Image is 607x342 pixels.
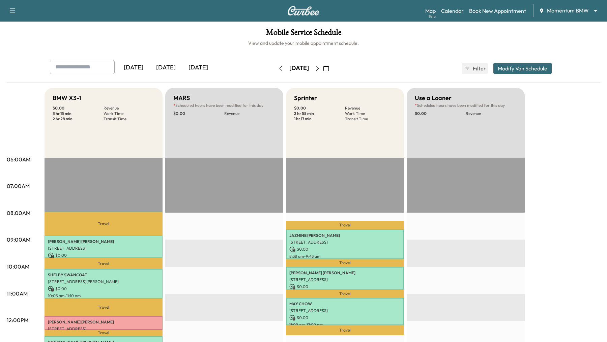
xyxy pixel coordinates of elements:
[7,316,28,324] p: 12:00PM
[7,262,29,271] p: 10:00AM
[289,315,401,321] p: $ 0.00
[48,239,159,244] p: [PERSON_NAME] [PERSON_NAME]
[289,322,401,328] p: 11:09 am - 12:09 pm
[462,63,488,74] button: Filter
[294,93,317,103] h5: Sprinter
[289,277,401,282] p: [STREET_ADDRESS]
[286,289,404,298] p: Travel
[415,103,517,108] p: Scheduled hours have been modified for this day
[173,103,275,108] p: Scheduled hours have been modified for this day
[287,6,320,15] img: Curbee Logo
[294,116,345,122] p: 1 hr 17 min
[547,7,589,14] span: Momentum BMW
[48,272,159,278] p: SHELBY SWANCOAT
[150,60,182,75] div: [DATE]
[48,286,159,292] p: $ 0.00
[7,40,600,46] h6: View and update your mobile appointment schedule.
[289,270,401,276] p: [PERSON_NAME] [PERSON_NAME]
[104,105,154,111] p: Revenue
[7,155,30,163] p: 06:00AM
[289,301,401,307] p: MAY CHOW
[286,221,404,230] p: Travel
[345,105,396,111] p: Revenue
[7,209,30,217] p: 08:00AM
[53,93,81,103] h5: BMW X3-1
[345,116,396,122] p: Transit Time
[48,246,159,251] p: [STREET_ADDRESS]
[469,7,526,15] a: Book New Appointment
[224,111,275,116] p: Revenue
[493,63,552,74] button: Modify Van Schedule
[182,60,214,75] div: [DATE]
[289,254,401,259] p: 8:38 am - 9:43 am
[289,284,401,290] p: $ 0.00
[7,28,600,40] h1: Mobile Service Schedule
[425,7,436,15] a: MapBeta
[294,105,345,111] p: $ 0.00
[7,236,30,244] p: 09:00AM
[173,93,190,103] h5: MARS
[104,116,154,122] p: Transit Time
[473,64,485,72] span: Filter
[415,111,466,116] p: $ 0.00
[48,252,159,258] p: $ 0.00
[289,246,401,252] p: $ 0.00
[53,111,104,116] p: 3 hr 15 min
[48,319,159,325] p: [PERSON_NAME] [PERSON_NAME]
[48,293,159,299] p: 10:05 am - 11:10 am
[45,212,163,236] p: Travel
[45,258,163,269] p: Travel
[286,325,404,335] p: Travel
[48,279,159,284] p: [STREET_ADDRESS][PERSON_NAME]
[173,111,224,116] p: $ 0.00
[45,299,163,316] p: Travel
[117,60,150,75] div: [DATE]
[289,240,401,245] p: [STREET_ADDRESS]
[466,111,517,116] p: Revenue
[345,111,396,116] p: Work Time
[45,330,163,336] p: Travel
[429,14,436,19] div: Beta
[441,7,464,15] a: Calendar
[286,259,404,267] p: Travel
[48,326,159,332] p: [STREET_ADDRESS]
[7,289,28,298] p: 11:00AM
[7,182,30,190] p: 07:00AM
[53,105,104,111] p: $ 0.00
[289,308,401,313] p: [STREET_ADDRESS]
[415,93,452,103] h5: Use a Loaner
[289,64,309,72] div: [DATE]
[104,111,154,116] p: Work Time
[53,116,104,122] p: 2 hr 28 min
[289,233,401,238] p: JAZMINE [PERSON_NAME]
[294,111,345,116] p: 2 hr 55 min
